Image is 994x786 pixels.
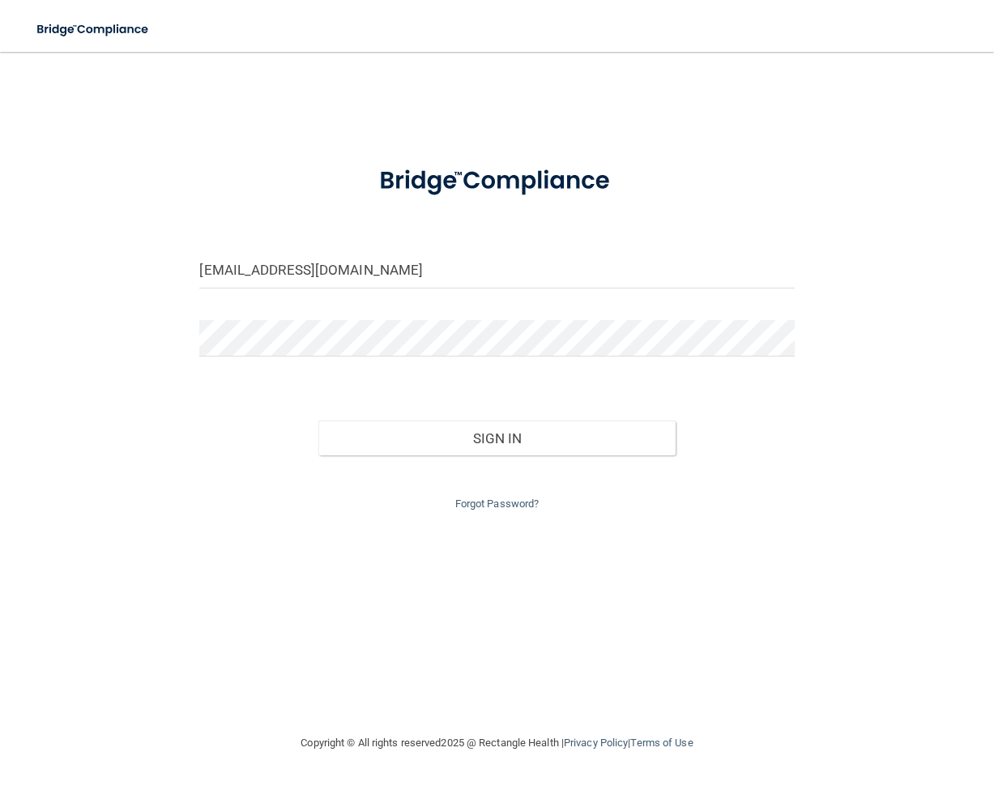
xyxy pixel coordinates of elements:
[455,498,540,510] a: Forgot Password?
[630,737,693,749] a: Terms of Use
[354,149,639,213] img: bridge_compliance_login_screen.278c3ca4.svg
[564,737,628,749] a: Privacy Policy
[318,421,675,456] button: Sign In
[199,252,794,288] input: Email
[24,13,163,46] img: bridge_compliance_login_screen.278c3ca4.svg
[202,717,793,769] div: Copyright © All rights reserved 2025 @ Rectangle Health | |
